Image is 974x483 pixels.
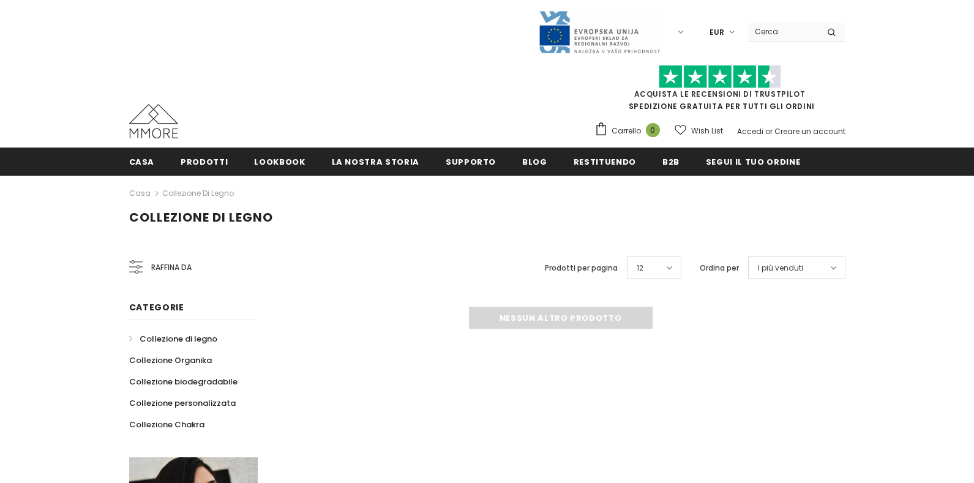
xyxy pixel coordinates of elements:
[522,148,547,175] a: Blog
[129,414,204,435] a: Collezione Chakra
[332,148,419,175] a: La nostra storia
[538,10,661,54] img: Javni Razpis
[706,156,800,168] span: Segui il tuo ordine
[129,397,236,409] span: Collezione personalizzata
[710,26,724,39] span: EUR
[332,156,419,168] span: La nostra storia
[129,328,217,350] a: Collezione di legno
[181,156,228,168] span: Prodotti
[706,148,800,175] a: Segui il tuo ordine
[140,333,217,345] span: Collezione di legno
[129,419,204,430] span: Collezione Chakra
[129,350,212,371] a: Collezione Organika
[765,126,773,137] span: or
[129,354,212,366] span: Collezione Organika
[758,262,803,274] span: I più venduti
[151,261,192,274] span: Raffina da
[254,156,305,168] span: Lookbook
[594,70,845,111] span: SPEDIZIONE GRATUITA PER TUTTI GLI ORDINI
[522,156,547,168] span: Blog
[594,122,666,140] a: Carrello 0
[737,126,763,137] a: Accedi
[129,148,155,175] a: Casa
[129,392,236,414] a: Collezione personalizzata
[634,89,806,99] a: Acquista le recensioni di TrustPilot
[538,26,661,37] a: Javni Razpis
[747,23,818,40] input: Search Site
[574,156,636,168] span: Restituendo
[675,120,723,141] a: Wish List
[659,65,781,89] img: Fidati di Pilot Stars
[254,148,305,175] a: Lookbook
[129,156,155,168] span: Casa
[774,126,845,137] a: Creare un account
[129,301,184,313] span: Categorie
[662,156,680,168] span: B2B
[574,148,636,175] a: Restituendo
[162,188,234,198] a: Collezione di legno
[662,148,680,175] a: B2B
[700,262,739,274] label: Ordina per
[545,262,618,274] label: Prodotti per pagina
[691,125,723,137] span: Wish List
[181,148,228,175] a: Prodotti
[637,262,643,274] span: 12
[129,371,238,392] a: Collezione biodegradabile
[646,123,660,137] span: 0
[129,209,273,226] span: Collezione di legno
[446,148,496,175] a: supporto
[129,104,178,138] img: Casi MMORE
[446,156,496,168] span: supporto
[612,125,641,137] span: Carrello
[129,186,151,201] a: Casa
[129,376,238,388] span: Collezione biodegradabile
